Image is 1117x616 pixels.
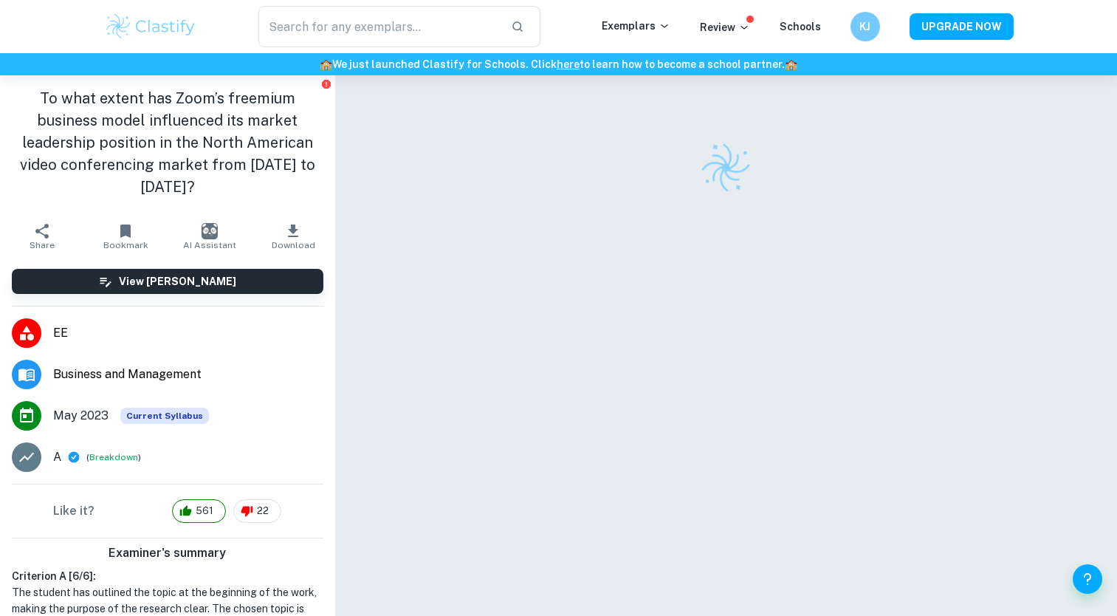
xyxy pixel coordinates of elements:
span: 🏫 [785,58,797,70]
p: Exemplars [602,18,670,34]
h6: Criterion A [ 6 / 6 ]: [12,568,323,584]
button: Download [251,216,334,257]
a: Schools [780,21,821,32]
button: Bookmark [83,216,167,257]
button: KJ [850,12,880,41]
h6: View [PERSON_NAME] [119,273,236,290]
div: This exemplar is based on the current syllabus. Feel free to refer to it for inspiration/ideas wh... [120,408,209,424]
h6: Examiner's summary [6,544,329,562]
span: Share [30,240,55,250]
h6: KJ [856,18,873,35]
span: Bookmark [103,240,148,250]
img: Clastify logo [695,137,756,198]
h1: To what extent has Zoom’s freemium business model influenced its market leadership position in th... [12,87,323,198]
button: View [PERSON_NAME] [12,269,323,294]
h6: Like it? [53,502,94,520]
input: Search for any exemplars... [258,6,500,47]
span: Business and Management [53,366,323,383]
button: Help and Feedback [1073,564,1102,594]
span: 561 [188,504,221,519]
span: May 2023 [53,407,109,425]
img: Clastify logo [104,12,198,41]
span: Current Syllabus [120,408,209,424]
p: A [53,448,61,466]
span: ( ) [86,451,141,465]
div: 22 [233,499,281,523]
img: AI Assistant [202,223,218,239]
a: here [557,58,580,70]
span: 🏫 [320,58,332,70]
button: AI Assistant [168,216,251,257]
button: Breakdown [89,451,138,464]
span: Download [272,240,315,250]
span: 22 [249,504,277,519]
button: UPGRADE NOW [910,13,1014,40]
button: Report issue [321,78,332,89]
span: AI Assistant [183,240,236,250]
span: EE [53,324,323,342]
p: Review [700,19,750,35]
div: 561 [172,499,226,523]
h6: We just launched Clastify for Schools. Click to learn how to become a school partner. [3,56,1114,72]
